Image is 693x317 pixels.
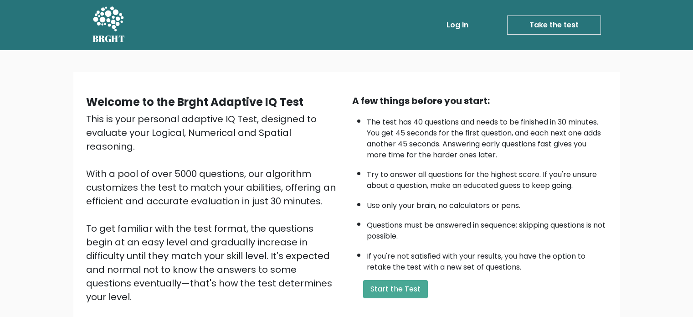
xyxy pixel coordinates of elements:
[443,16,472,34] a: Log in
[92,4,125,47] a: BRGHT
[352,94,607,108] div: A few things before you start:
[363,280,428,298] button: Start the Test
[367,165,607,191] li: Try to answer all questions for the highest score. If you're unsure about a question, make an edu...
[367,196,607,211] li: Use only your brain, no calculators or pens.
[507,16,601,35] a: Take the test
[92,33,125,44] h5: BRGHT
[367,215,607,242] li: Questions must be answered in sequence; skipping questions is not possible.
[367,246,607,273] li: If you're not satisfied with your results, you have the option to retake the test with a new set ...
[367,112,607,161] li: The test has 40 questions and needs to be finished in 30 minutes. You get 45 seconds for the firs...
[86,94,303,109] b: Welcome to the Brght Adaptive IQ Test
